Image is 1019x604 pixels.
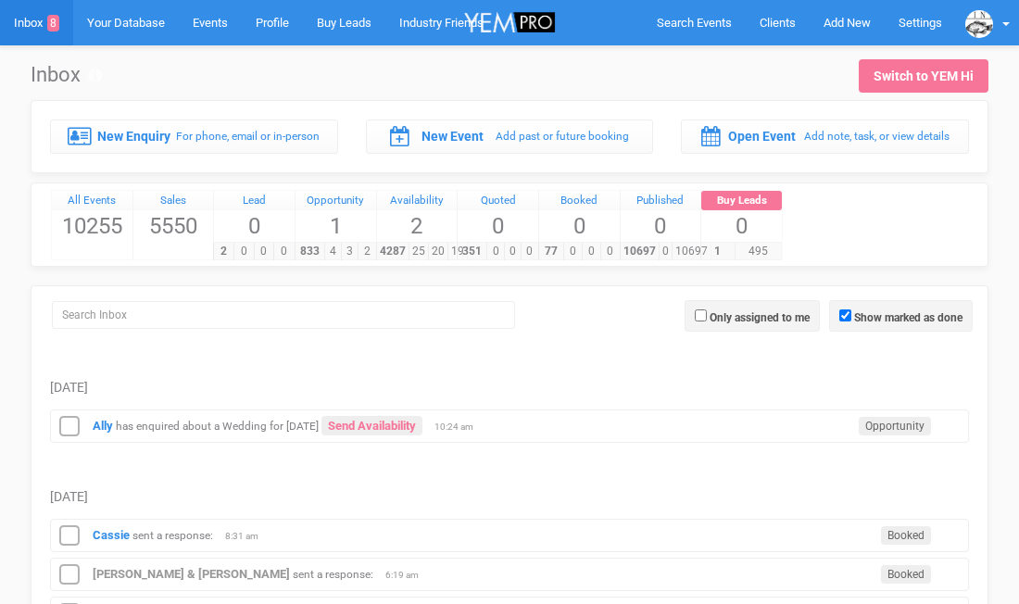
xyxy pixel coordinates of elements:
[760,16,796,30] span: Clients
[133,191,214,211] a: Sales
[539,210,620,242] span: 0
[672,243,711,260] span: 10697
[213,243,234,260] span: 2
[434,421,481,434] span: 10:24 am
[859,59,988,93] a: Switch to YEM Hi
[254,243,275,260] span: 0
[700,243,735,260] span: 1
[538,243,564,260] span: 77
[133,210,214,242] span: 5550
[421,127,484,145] label: New Event
[824,16,871,30] span: Add New
[376,243,409,260] span: 4287
[804,130,950,143] small: Add note, task, or view details
[521,243,538,260] span: 0
[728,127,796,145] label: Open Event
[366,120,654,153] a: New Event Add past or future booking
[295,243,325,260] span: 833
[50,381,969,395] h5: [DATE]
[881,526,931,545] span: Booked
[657,16,732,30] span: Search Events
[321,416,422,435] a: Send Availability
[859,417,931,435] span: Opportunity
[539,191,620,211] a: Booked
[600,243,620,260] span: 0
[504,243,522,260] span: 0
[93,528,130,542] a: Cassie
[31,64,102,86] h1: Inbox
[701,191,782,211] a: Buy Leads
[701,210,782,242] span: 0
[293,568,373,581] small: sent a response:
[486,243,504,260] span: 0
[377,191,458,211] a: Availability
[214,191,295,211] a: Lead
[582,243,601,260] span: 0
[358,243,375,260] span: 2
[621,191,701,211] a: Published
[324,243,342,260] span: 4
[458,210,538,242] span: 0
[496,130,629,143] small: Add past or future booking
[116,420,319,433] small: has enquired about a Wedding for [DATE]
[97,127,170,145] label: New Enquiry
[458,191,538,211] a: Quoted
[132,529,213,542] small: sent a response:
[225,530,271,543] span: 8:31 am
[874,67,974,85] div: Switch to YEM Hi
[447,243,468,260] span: 19
[735,243,782,260] span: 495
[214,210,295,242] span: 0
[296,210,376,242] span: 1
[47,15,59,31] span: 8
[296,191,376,211] a: Opportunity
[428,243,448,260] span: 20
[52,210,132,242] span: 10255
[233,243,255,260] span: 0
[563,243,583,260] span: 0
[409,243,429,260] span: 25
[385,569,432,582] span: 6:19 am
[50,120,338,153] a: New Enquiry For phone, email or in-person
[854,309,962,326] label: Show marked as done
[965,10,993,38] img: data
[377,210,458,242] span: 2
[50,490,969,504] h5: [DATE]
[93,419,113,433] a: Ally
[620,243,660,260] span: 10697
[621,210,701,242] span: 0
[93,567,290,581] a: [PERSON_NAME] & [PERSON_NAME]
[881,565,931,584] span: Booked
[457,243,487,260] span: 351
[681,120,969,153] a: Open Event Add note, task, or view details
[52,301,515,329] input: Search Inbox
[341,243,359,260] span: 3
[176,130,320,143] small: For phone, email or in-person
[659,243,673,260] span: 0
[710,309,810,326] label: Only assigned to me
[273,243,295,260] span: 0
[52,191,132,211] a: All Events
